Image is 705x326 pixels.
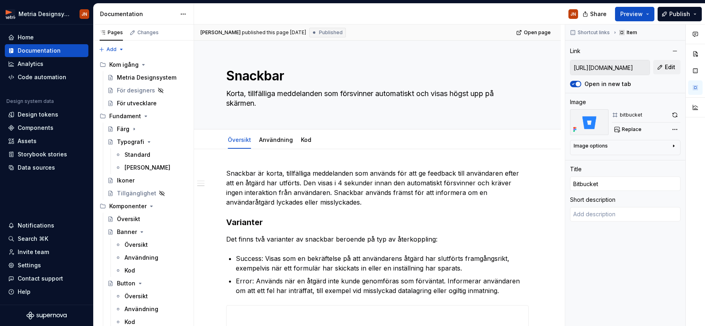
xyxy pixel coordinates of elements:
div: Användning [125,254,158,262]
div: Storybook stories [18,150,67,158]
span: Replace [622,126,642,133]
a: Settings [5,259,88,272]
div: För utvecklare [117,99,157,107]
a: Metria Designsystem [104,71,190,84]
a: Färg [104,123,190,135]
div: Image [570,98,586,106]
a: Storybook stories [5,148,88,161]
a: Användning [259,136,293,143]
div: Components [18,124,53,132]
div: Assets [18,137,37,145]
p: Error: Används när en åtgärd inte kunde genomföras som förväntat. Informerar användaren om att et... [236,276,529,295]
div: Översikt [225,131,254,148]
div: Data sources [18,164,55,172]
button: Metria DesignsystemJN [2,5,92,23]
div: [PERSON_NAME] [125,164,170,172]
a: För utvecklare [104,97,190,110]
a: Banner [104,226,190,238]
span: Shortcut links [578,29,610,36]
a: Button [104,277,190,290]
button: Help [5,285,88,298]
button: Search ⌘K [5,232,88,245]
a: Kod [301,136,311,143]
button: Notifications [5,219,88,232]
div: Metria Designsystem [117,74,176,82]
div: Tillgänglighet [117,189,156,197]
a: Analytics [5,57,88,70]
span: Share [590,10,607,18]
span: Publish [669,10,690,18]
button: Shortcut links [568,27,613,38]
div: Fundament [109,112,141,120]
img: 540bf30d-7097-4429-9b77-e0529f1dd38d.png [570,109,609,135]
span: Open page [524,29,551,36]
a: Kod [112,264,190,277]
div: Standard [125,151,150,159]
div: Analytics [18,60,43,68]
label: Open in new tab [584,80,631,88]
button: Preview [615,7,654,21]
div: Färg [117,125,129,133]
div: Översikt [125,292,148,300]
textarea: Snackbar [225,66,527,86]
div: Button [117,279,135,287]
a: [PERSON_NAME] [112,161,190,174]
div: Fundament [96,110,190,123]
a: Typografi [104,135,190,148]
p: Success: Visas som en bekräftelse på att användarens åtgärd har slutförts framgångsrikt, exempelv... [236,254,529,273]
button: Publish [658,7,702,21]
div: published this page [DATE] [242,29,306,36]
div: Title [570,165,582,173]
a: Documentation [5,44,88,57]
div: Komponenter [109,202,147,210]
div: Kom igång [109,61,139,69]
div: Short description [570,196,615,204]
span: [PERSON_NAME] [200,29,241,36]
a: Översikt [112,290,190,303]
div: Changes [137,29,159,36]
div: Pages [100,29,123,36]
div: Komponenter [96,200,190,213]
a: Översikt [228,136,251,143]
div: Design system data [6,98,54,105]
span: Add [106,46,116,53]
a: För designers [104,84,190,97]
div: Image options [574,143,608,149]
div: Home [18,33,34,41]
span: Preview [620,10,643,18]
textarea: Korta, tillfälliga meddelanden som försvinner automatiskt och visas högst upp på skärmen. [225,87,527,110]
input: Add title [570,176,680,191]
img: fcc7d103-c4a6-47df-856c-21dae8b51a16.png [6,9,15,19]
a: Användning [112,251,190,264]
div: För designers [117,86,155,94]
div: Documentation [100,10,176,18]
div: Översikt [117,215,140,223]
div: Search ⌘K [18,235,48,243]
button: Share [578,7,612,21]
a: Tillgänglighet [104,187,190,200]
a: Standard [112,148,190,161]
a: Assets [5,135,88,148]
div: Banner [117,228,137,236]
button: Edit [653,60,680,74]
h3: Varianter [226,217,529,228]
a: Ikoner [104,174,190,187]
a: Open page [514,27,554,38]
a: Design tokens [5,108,88,121]
button: Contact support [5,272,88,285]
div: Kod [125,318,135,326]
svg: Supernova Logo [27,312,67,320]
p: Det finns två varianter av snackbar beroende på typ av återkoppling: [226,234,529,244]
div: Documentation [18,47,61,55]
div: Settings [18,261,41,269]
p: Snackbar är korta, tillfälliga meddelanden som används för att ge feedback till användaren efter ... [226,168,529,207]
button: Add [96,44,127,55]
span: Edit [665,63,675,71]
div: Metria Designsystem [18,10,70,18]
div: Kod [125,267,135,275]
div: Kom igång [96,58,190,71]
div: Användning [256,131,296,148]
a: Components [5,121,88,134]
div: Design tokens [18,111,58,119]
